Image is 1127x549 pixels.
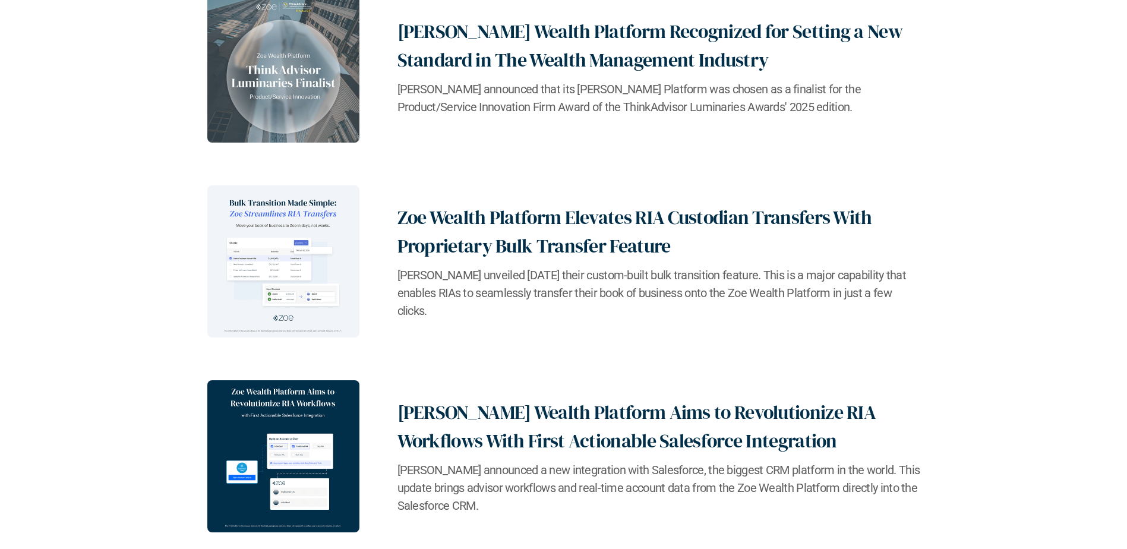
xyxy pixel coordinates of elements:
[397,266,920,320] h2: [PERSON_NAME] unveiled [DATE] their custom-built bulk transition feature. This is a major capabil...
[397,17,920,74] h2: [PERSON_NAME] Wealth Platform Recognized for Setting a New Standard in The Wealth Management Indu...
[397,203,920,260] h2: Zoe Wealth Platform Elevates RIA Custodian Transfers With Proprietary Bulk Transfer Feature
[397,80,920,116] h2: [PERSON_NAME] announced that its [PERSON_NAME] Platform was chosen as a finalist for the Product/...
[397,461,920,515] h2: [PERSON_NAME] announced a new integration with Salesforce, the biggest CRM platform in the world....
[397,398,920,455] h2: [PERSON_NAME] Wealth Platform Aims to Revolutionize RIA Workflows With First Actionable Salesforc...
